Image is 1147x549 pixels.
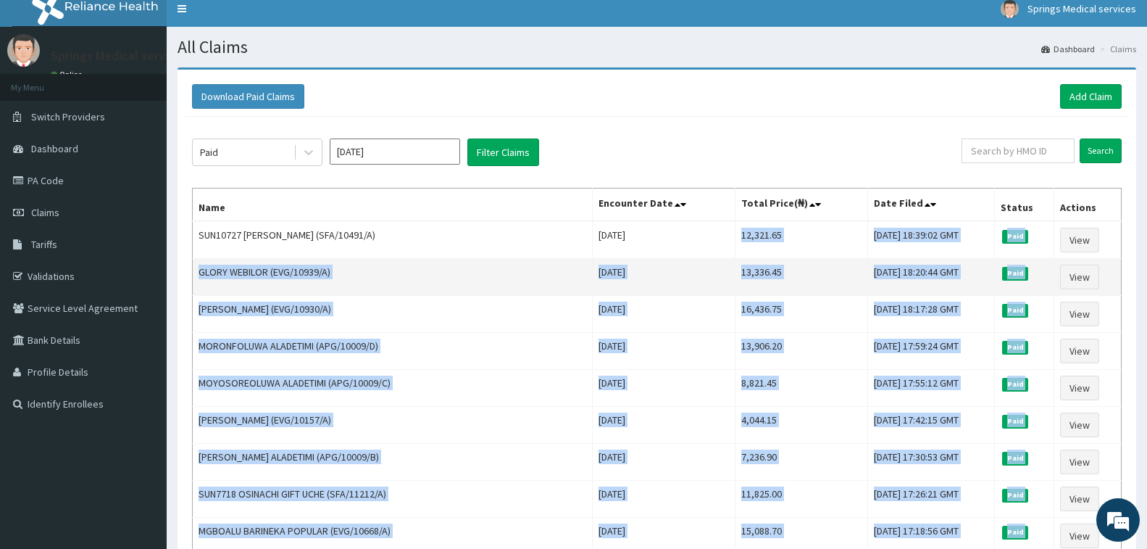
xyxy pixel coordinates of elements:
[593,259,735,296] td: [DATE]
[27,73,59,109] img: d_794563401_company_1708531726252_794563401
[192,84,304,109] button: Download Paid Claims
[995,189,1054,222] th: Status
[193,444,593,481] td: [PERSON_NAME] ALADETIMI (APG/10009/B)
[735,370,867,407] td: 8,821.45
[593,481,735,518] td: [DATE]
[51,49,188,62] p: Springs Medical services
[735,296,867,333] td: 16,436.75
[1080,139,1122,163] input: Search
[193,296,593,333] td: [PERSON_NAME] (EVG/10930/A)
[867,444,995,481] td: [DATE] 17:30:53 GMT
[1054,189,1121,222] th: Actions
[593,370,735,407] td: [DATE]
[1002,452,1028,465] span: Paid
[593,221,735,259] td: [DATE]
[593,333,735,370] td: [DATE]
[1060,302,1099,326] a: View
[1060,413,1099,437] a: View
[735,481,867,518] td: 11,825.00
[735,333,867,370] td: 13,906.20
[1060,376,1099,400] a: View
[867,481,995,518] td: [DATE] 17:26:21 GMT
[593,407,735,444] td: [DATE]
[867,189,995,222] th: Date Filed
[178,38,1136,57] h1: All Claims
[200,145,218,160] div: Paid
[193,370,593,407] td: MOYOSOREOLUWA ALADETIMI (APG/10009/C)
[962,139,1075,163] input: Search by HMO ID
[735,444,867,481] td: 7,236.90
[1060,339,1099,363] a: View
[867,296,995,333] td: [DATE] 18:17:28 GMT
[735,221,867,259] td: 12,321.65
[193,189,593,222] th: Name
[31,142,78,155] span: Dashboard
[1002,304,1028,317] span: Paid
[867,407,995,444] td: [DATE] 17:42:15 GMT
[1002,415,1028,428] span: Paid
[1002,378,1028,391] span: Paid
[193,407,593,444] td: [PERSON_NAME] (EVG/10157/A)
[867,370,995,407] td: [DATE] 17:55:12 GMT
[31,206,59,219] span: Claims
[1041,43,1095,55] a: Dashboard
[867,221,995,259] td: [DATE] 18:39:02 GMT
[1096,43,1136,55] li: Claims
[84,183,200,329] span: We're online!
[193,481,593,518] td: SUN7718 OSINACHI GIFT UCHE (SFA/11212/A)
[1002,489,1028,502] span: Paid
[593,189,735,222] th: Encounter Date
[867,259,995,296] td: [DATE] 18:20:44 GMT
[51,70,85,80] a: Online
[1027,2,1136,15] span: Springs Medical services
[1060,450,1099,474] a: View
[31,110,105,123] span: Switch Providers
[193,259,593,296] td: GLORY WEBILOR (EVG/10939/A)
[75,81,243,100] div: Chat with us now
[193,333,593,370] td: MORONFOLUWA ALADETIMI (APG/10009/D)
[1002,526,1028,539] span: Paid
[238,7,272,42] div: Minimize live chat window
[867,333,995,370] td: [DATE] 17:59:24 GMT
[1060,524,1099,548] a: View
[735,407,867,444] td: 4,044.15
[735,189,867,222] th: Total Price(₦)
[1060,487,1099,511] a: View
[1060,84,1122,109] a: Add Claim
[1002,341,1028,354] span: Paid
[467,139,539,166] button: Filter Claims
[7,34,40,67] img: User Image
[593,296,735,333] td: [DATE]
[593,444,735,481] td: [DATE]
[1002,267,1028,280] span: Paid
[735,259,867,296] td: 13,336.45
[1002,230,1028,243] span: Paid
[193,221,593,259] td: SUN10727 [PERSON_NAME] (SFA/10491/A)
[1060,228,1099,252] a: View
[7,396,276,447] textarea: Type your message and hit 'Enter'
[1060,265,1099,289] a: View
[330,139,460,165] input: Select Month and Year
[31,238,57,251] span: Tariffs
